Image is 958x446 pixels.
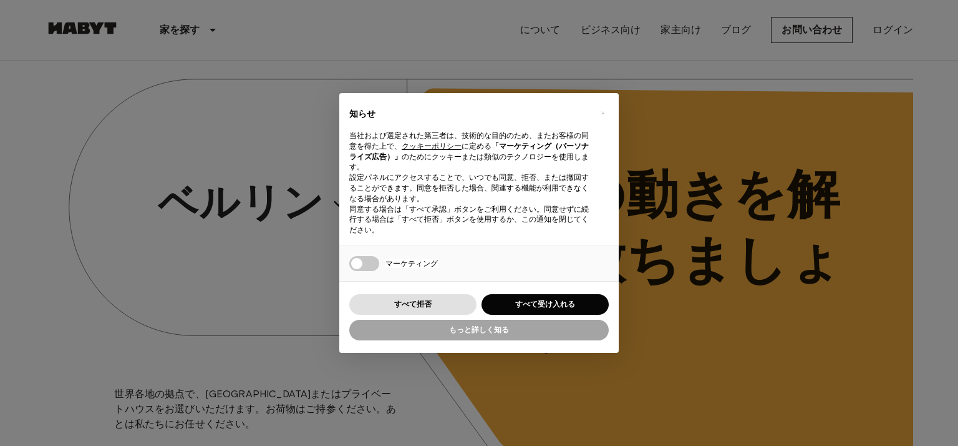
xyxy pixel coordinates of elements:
font: すべて受け入れる [515,299,575,309]
font: 知らせ [349,109,375,119]
button: この通知を閉じる [593,103,612,123]
font: × [601,106,605,121]
font: もっと詳しく知る [449,325,509,334]
font: のためにクッキーまたは類似のテクノロジーを使用します。 [349,152,589,172]
font: に定める [462,141,491,151]
button: すべて受け入れる [481,294,609,315]
font: 「マーケティング（パーソナライズ広告）」 [349,141,589,161]
button: すべて拒否 [349,294,477,315]
font: すべて拒否 [394,299,432,309]
font: マーケティング [385,259,438,268]
a: クッキーポリシー [402,142,462,151]
button: もっと詳しく知る [349,320,609,340]
font: 設定パネルにアクセスすることで、いつでも同意、拒否、または撤回することができます。同意を拒否した場合、関連する機能が利用できなくなる場合があります。 [349,172,589,203]
font: 当社および選定された第三者は、技術的な目的のため、またお客様の同意を得た上で、 [349,131,589,151]
font: 同意する場合は「すべて承認」ボタンをご利用ください。同意せずに続行する場合は「すべて拒否」ボタンを使用するか、この通知を閉じてください。 [349,204,589,235]
font: クッキーポリシー [402,141,462,151]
